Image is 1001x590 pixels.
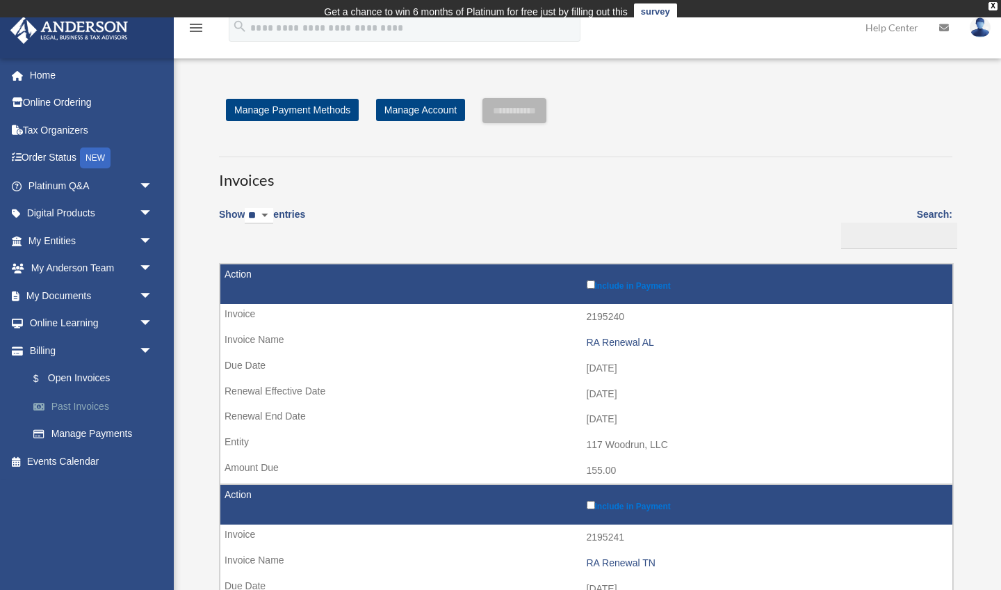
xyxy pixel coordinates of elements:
[220,304,952,330] td: 2195240
[220,432,952,459] td: 117 Woodrun, LLC
[10,447,174,475] a: Events Calendar
[587,498,946,511] label: Include in Payment
[139,337,167,365] span: arrow_drop_down
[80,147,111,168] div: NEW
[988,2,998,10] div: close
[19,420,174,448] a: Manage Payments
[139,282,167,310] span: arrow_drop_down
[10,227,174,255] a: My Entitiesarrow_drop_down
[219,157,952,191] h3: Invoices
[10,172,174,200] a: Platinum Q&Aarrow_drop_down
[220,406,952,433] td: [DATE]
[10,310,174,337] a: Online Learningarrow_drop_down
[220,458,952,484] td: 155.00
[324,3,628,20] div: Get a chance to win 6 months of Platinum for free just by filling out this
[226,99,359,121] a: Manage Payment Methods
[139,255,167,283] span: arrow_drop_down
[139,227,167,255] span: arrow_drop_down
[587,278,946,291] label: Include in Payment
[245,208,273,224] select: Showentries
[587,557,946,569] div: RA Renewal TN
[139,310,167,338] span: arrow_drop_down
[10,200,174,228] a: Digital Productsarrow_drop_down
[188,24,204,36] a: menu
[10,116,174,144] a: Tax Organizers
[19,392,174,420] a: Past Invoices
[836,206,952,249] label: Search:
[10,282,174,310] a: My Documentsarrow_drop_down
[188,19,204,36] i: menu
[232,19,247,34] i: search
[841,223,957,249] input: Search:
[10,89,174,117] a: Online Ordering
[139,172,167,200] span: arrow_drop_down
[634,3,677,20] a: survey
[41,370,48,388] span: $
[10,61,174,89] a: Home
[19,365,167,393] a: $Open Invoices
[587,337,946,349] div: RA Renewal AL
[220,525,952,551] td: 2195241
[139,200,167,228] span: arrow_drop_down
[6,17,132,44] img: Anderson Advisors Platinum Portal
[10,337,174,365] a: Billingarrow_drop_down
[10,144,174,173] a: Order StatusNEW
[970,17,991,38] img: User Pic
[587,280,595,289] input: Include in Payment
[219,206,305,238] label: Show entries
[376,99,465,121] a: Manage Account
[220,356,952,382] td: [DATE]
[587,501,595,509] input: Include in Payment
[220,381,952,408] td: [DATE]
[10,255,174,282] a: My Anderson Teamarrow_drop_down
